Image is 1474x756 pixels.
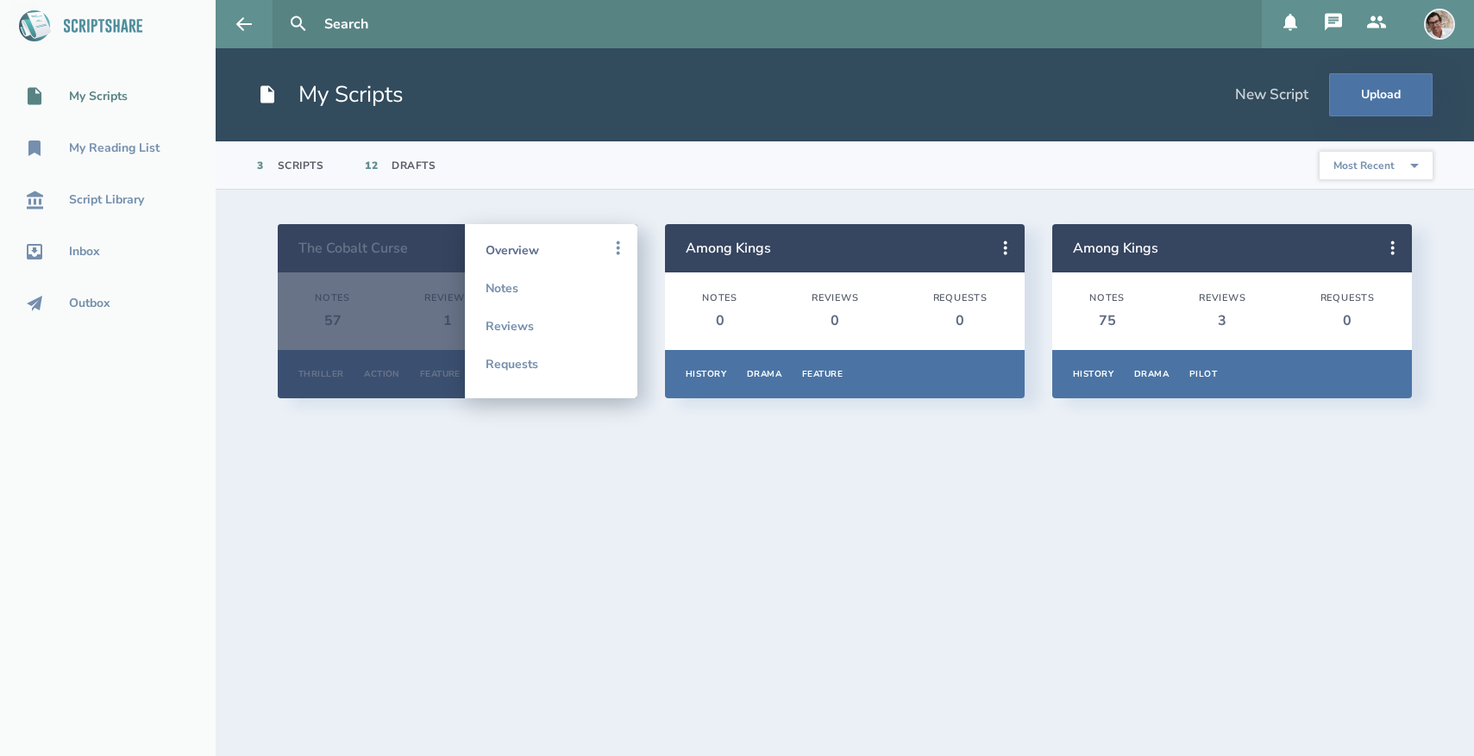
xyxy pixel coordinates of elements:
a: Reviews [486,307,617,345]
div: Notes [1089,292,1125,304]
img: user_1714333753-crop.jpg [1424,9,1455,40]
div: Notes [702,292,737,304]
div: New Script [1235,85,1308,104]
div: History [1073,368,1113,380]
button: Upload [1329,73,1433,116]
a: Notes [486,269,617,307]
div: Reviews [1199,292,1246,304]
div: Outbox [69,297,110,310]
div: 0 [812,311,859,330]
div: History [686,368,726,380]
div: 0 [1320,311,1375,330]
div: Script Library [69,193,144,207]
a: Among Kings [1073,239,1158,258]
div: Pilot [1189,368,1217,380]
h1: My Scripts [257,79,404,110]
div: My Scripts [69,90,128,103]
a: Requests [486,345,617,383]
a: Among Kings [686,239,771,258]
div: 0 [933,311,988,330]
div: Requests [1320,292,1375,304]
div: 0 [702,311,737,330]
div: Drama [747,368,781,380]
div: 3 [257,159,264,172]
div: Scripts [278,159,324,172]
div: 3 [1199,311,1246,330]
div: My Reading List [69,141,160,155]
div: Inbox [69,245,100,259]
div: 75 [1089,311,1125,330]
div: Requests [933,292,988,304]
a: Overview [486,231,617,269]
div: 12 [365,159,378,172]
div: Drama [1134,368,1169,380]
div: Drafts [392,159,436,172]
div: Feature [802,368,843,380]
div: Reviews [812,292,859,304]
